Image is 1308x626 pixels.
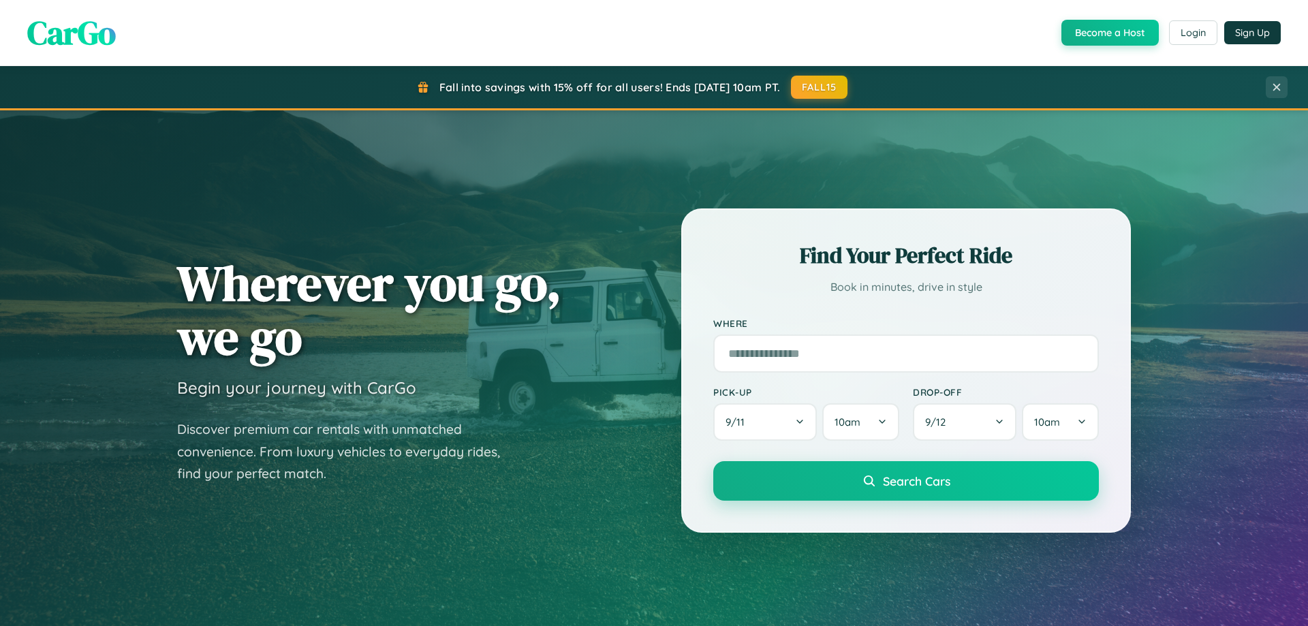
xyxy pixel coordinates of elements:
[177,256,561,364] h1: Wherever you go, we go
[913,403,1016,441] button: 9/12
[913,386,1099,398] label: Drop-off
[27,10,116,55] span: CarGo
[925,416,952,428] span: 9 / 12
[1034,416,1060,428] span: 10am
[791,76,848,99] button: FALL15
[726,416,751,428] span: 9 / 11
[883,473,950,488] span: Search Cars
[177,377,416,398] h3: Begin your journey with CarGo
[713,317,1099,329] label: Where
[822,403,899,441] button: 10am
[1169,20,1217,45] button: Login
[713,461,1099,501] button: Search Cars
[713,386,899,398] label: Pick-up
[177,418,518,485] p: Discover premium car rentals with unmatched convenience. From luxury vehicles to everyday rides, ...
[835,416,860,428] span: 10am
[713,277,1099,297] p: Book in minutes, drive in style
[713,240,1099,270] h2: Find Your Perfect Ride
[1022,403,1099,441] button: 10am
[713,403,817,441] button: 9/11
[1224,21,1281,44] button: Sign Up
[439,80,781,94] span: Fall into savings with 15% off for all users! Ends [DATE] 10am PT.
[1061,20,1159,46] button: Become a Host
